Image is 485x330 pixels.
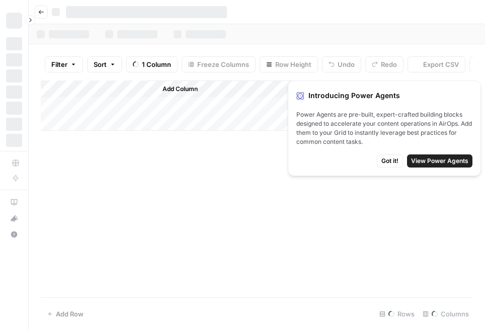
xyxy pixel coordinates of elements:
span: 1 Column [142,59,171,69]
button: Sort [87,56,122,72]
span: Export CSV [423,59,459,69]
button: What's new? [6,210,22,226]
span: Power Agents are pre-built, expert-crafted building blocks designed to accelerate your content op... [296,110,472,146]
button: Add Row [41,306,90,322]
button: 1 Column [126,56,178,72]
span: Row Height [275,59,311,69]
button: Add Column [149,82,202,96]
span: Filter [51,59,67,69]
span: Sort [94,59,107,69]
button: Freeze Columns [182,56,256,72]
span: Add Row [56,309,84,319]
span: Undo [338,59,355,69]
span: Redo [381,59,397,69]
button: Row Height [260,56,318,72]
button: Got it! [377,154,403,168]
span: Freeze Columns [197,59,249,69]
button: View Power Agents [407,154,472,168]
button: Redo [365,56,403,72]
button: Help + Support [6,226,22,242]
span: Got it! [381,156,398,166]
div: Introducing Power Agents [296,89,472,102]
div: Columns [419,306,473,322]
span: View Power Agents [411,156,468,166]
button: Undo [322,56,361,72]
button: Export CSV [408,56,465,72]
button: Filter [45,56,83,72]
div: What's new? [7,211,22,226]
span: Add Column [163,85,198,94]
div: Rows [375,306,419,322]
a: AirOps Academy [6,194,22,210]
